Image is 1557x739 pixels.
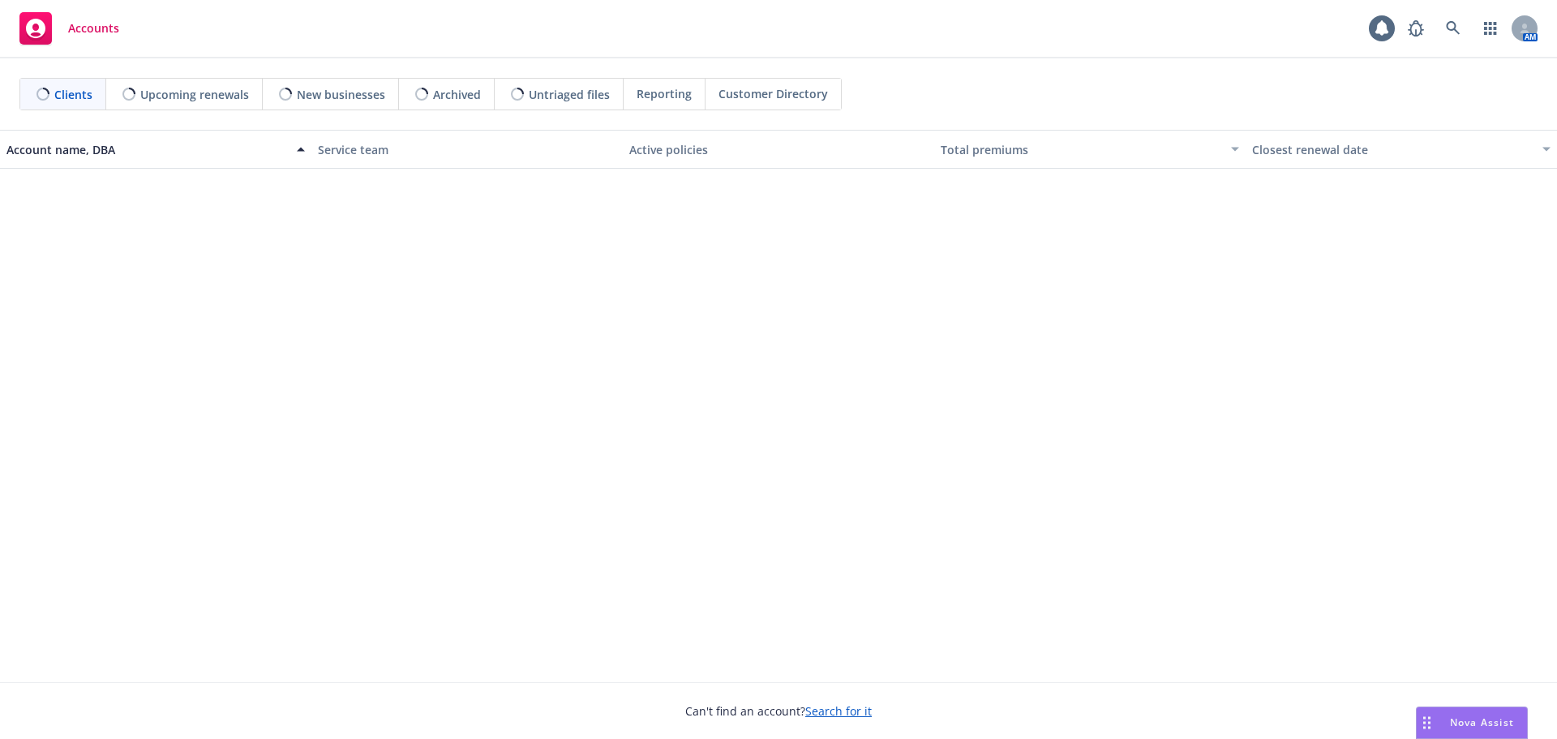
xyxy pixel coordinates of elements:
div: Service team [318,141,616,158]
span: Customer Directory [718,85,828,102]
button: Active policies [623,130,934,169]
div: Account name, DBA [6,141,287,158]
span: Clients [54,86,92,103]
button: Service team [311,130,623,169]
span: Accounts [68,22,119,35]
a: Search [1437,12,1469,45]
div: Active policies [629,141,928,158]
span: Nova Assist [1450,715,1514,729]
a: Report a Bug [1400,12,1432,45]
span: Untriaged files [529,86,610,103]
span: Upcoming renewals [140,86,249,103]
button: Nova Assist [1416,707,1528,739]
button: Total premiums [934,130,1246,169]
a: Switch app [1474,12,1507,45]
span: New businesses [297,86,385,103]
span: Can't find an account? [685,702,872,720]
span: Archived [433,86,481,103]
a: Search for it [805,703,872,719]
div: Closest renewal date [1252,141,1533,158]
div: Drag to move [1417,707,1437,738]
span: Reporting [637,85,692,102]
button: Closest renewal date [1246,130,1557,169]
div: Total premiums [941,141,1221,158]
a: Accounts [13,6,126,51]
